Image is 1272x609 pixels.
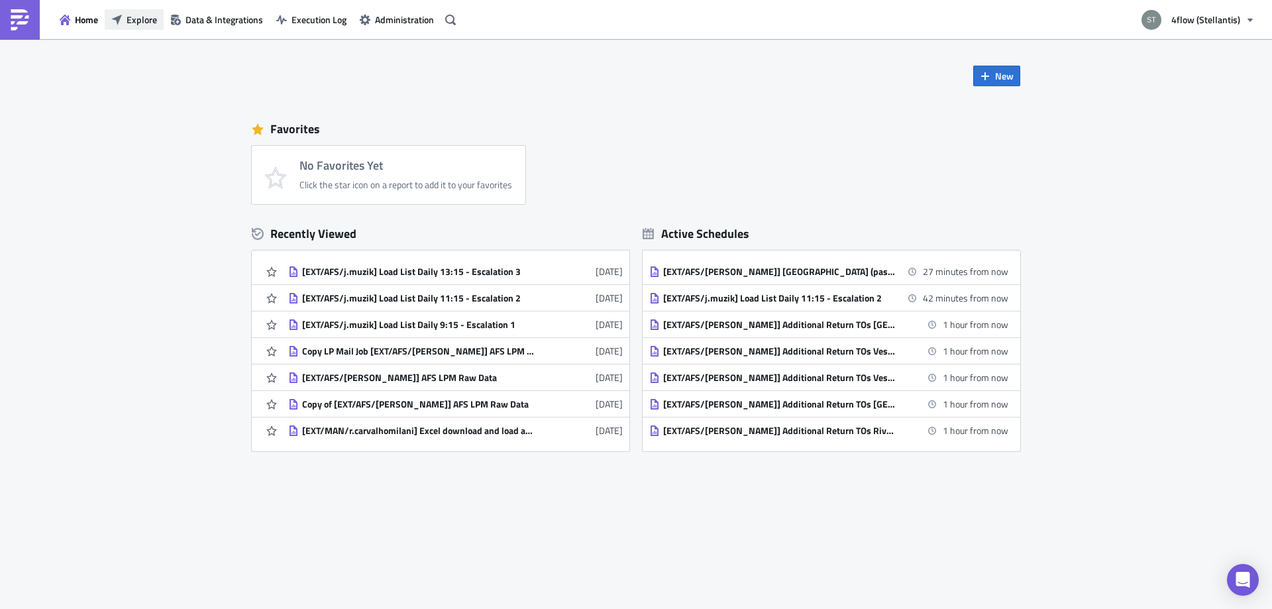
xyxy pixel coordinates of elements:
div: [EXT/AFS/[PERSON_NAME]] Additional Return TOs [GEOGRAPHIC_DATA] [663,398,895,410]
div: [EXT/AFS/j.muzik] Load List Daily 9:15 - Escalation 1 [302,319,534,331]
time: 2025-09-30 11:00 [923,264,1008,278]
button: Home [53,9,105,30]
a: Copy of [EXT/AFS/[PERSON_NAME]] AFS LPM Raw Data[DATE] [288,391,623,417]
div: [EXT/AFS/[PERSON_NAME]] Additional Return TOs [GEOGRAPHIC_DATA] [663,319,895,331]
h4: No Favorites Yet [299,159,512,172]
button: Data & Integrations [164,9,270,30]
time: 2025-09-24T12:14:02Z [596,370,623,384]
a: [EXT/AFS/j.muzik] Load List Daily 9:15 - Escalation 1[DATE] [288,311,623,337]
span: Home [75,13,98,27]
span: 4flow (Stellantis) [1171,13,1240,27]
div: Recently Viewed [252,224,629,244]
div: [EXT/AFS/[PERSON_NAME]] Additional Return TOs Rivalta [663,425,895,437]
time: 2025-09-30 12:00 [943,397,1008,411]
div: Copy of [EXT/AFS/[PERSON_NAME]] AFS LPM Raw Data [302,398,534,410]
div: [EXT/MAN/r.carvalhomilani] Excel download and load assignment list to GEFCO Hub Mulhouse [302,425,534,437]
time: 2025-09-30 12:00 [943,317,1008,331]
div: [EXT/AFS/j.muzik] Load List Daily 11:15 - Escalation 2 [302,292,534,304]
span: Data & Integrations [185,13,263,27]
img: Avatar [1140,9,1163,31]
time: 2025-09-24T12:16:23Z [596,344,623,358]
a: [EXT/AFS/[PERSON_NAME]] Additional Return TOs [GEOGRAPHIC_DATA]1 hour from now [649,391,1008,417]
span: Explore [127,13,157,27]
img: PushMetrics [9,9,30,30]
a: [EXT/AFS/j.muzik] Load List Daily 13:15 - Escalation 3[DATE] [288,258,623,284]
div: Favorites [252,119,1020,139]
time: 2025-09-24T12:45:17Z [596,317,623,331]
div: Open Intercom Messenger [1227,564,1259,596]
a: [EXT/AFS/[PERSON_NAME]] [GEOGRAPHIC_DATA] (past 24h)27 minutes from now [649,258,1008,284]
a: [EXT/AFS/[PERSON_NAME]] AFS LPM Raw Data[DATE] [288,364,623,390]
div: [EXT/AFS/[PERSON_NAME]] AFS LPM Raw Data [302,372,534,384]
div: [EXT/AFS/j.muzik] Load List Daily 11:15 - Escalation 2 [663,292,895,304]
div: [EXT/AFS/j.muzik] Load List Daily 13:15 - Escalation 3 [302,266,534,278]
a: [EXT/AFS/[PERSON_NAME]] Additional Return TOs Vesoul (FR Hubs)1 hour from now [649,338,1008,364]
button: Administration [353,9,441,30]
time: 2025-09-30 12:00 [943,344,1008,358]
time: 2025-09-30 11:15 [923,291,1008,305]
time: 2025-09-30 12:00 [943,370,1008,384]
a: [EXT/AFS/j.muzik] Load List Daily 11:15 - Escalation 2[DATE] [288,285,623,311]
a: [EXT/AFS/[PERSON_NAME]] Additional Return TOs Vesoul (EU Hubs)1 hour from now [649,364,1008,390]
div: Active Schedules [643,226,749,241]
time: 2025-09-26T12:40:45Z [596,264,623,278]
time: 2025-09-24T12:55:27Z [596,291,623,305]
a: [EXT/AFS/[PERSON_NAME]] Additional Return TOs [GEOGRAPHIC_DATA]1 hour from now [649,311,1008,337]
div: Click the star icon on a report to add it to your favorites [299,179,512,191]
a: [EXT/MAN/r.carvalhomilani] Excel download and load assignment list to GEFCO Hub Mulhouse[DATE] [288,417,623,443]
button: New [973,66,1020,86]
a: [EXT/AFS/[PERSON_NAME]] Additional Return TOs Rivalta1 hour from now [649,417,1008,443]
span: Execution Log [291,13,346,27]
button: 4flow (Stellantis) [1134,5,1262,34]
div: [EXT/AFS/[PERSON_NAME]] Additional Return TOs Vesoul (FR Hubs) [663,345,895,357]
button: Explore [105,9,164,30]
time: 2025-09-30 12:00 [943,423,1008,437]
div: Copy LP Mail Job [EXT/AFS/[PERSON_NAME]] AFS LPM Raw Data [302,345,534,357]
div: [EXT/AFS/[PERSON_NAME]] [GEOGRAPHIC_DATA] (past 24h) [663,266,895,278]
a: [EXT/AFS/j.muzik] Load List Daily 11:15 - Escalation 242 minutes from now [649,285,1008,311]
button: Execution Log [270,9,353,30]
a: Copy LP Mail Job [EXT/AFS/[PERSON_NAME]] AFS LPM Raw Data[DATE] [288,338,623,364]
time: 2025-09-19T16:33:22Z [596,423,623,437]
span: New [995,69,1014,83]
span: Administration [375,13,434,27]
div: [EXT/AFS/[PERSON_NAME]] Additional Return TOs Vesoul (EU Hubs) [663,372,895,384]
time: 2025-09-23T09:05:06Z [596,397,623,411]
